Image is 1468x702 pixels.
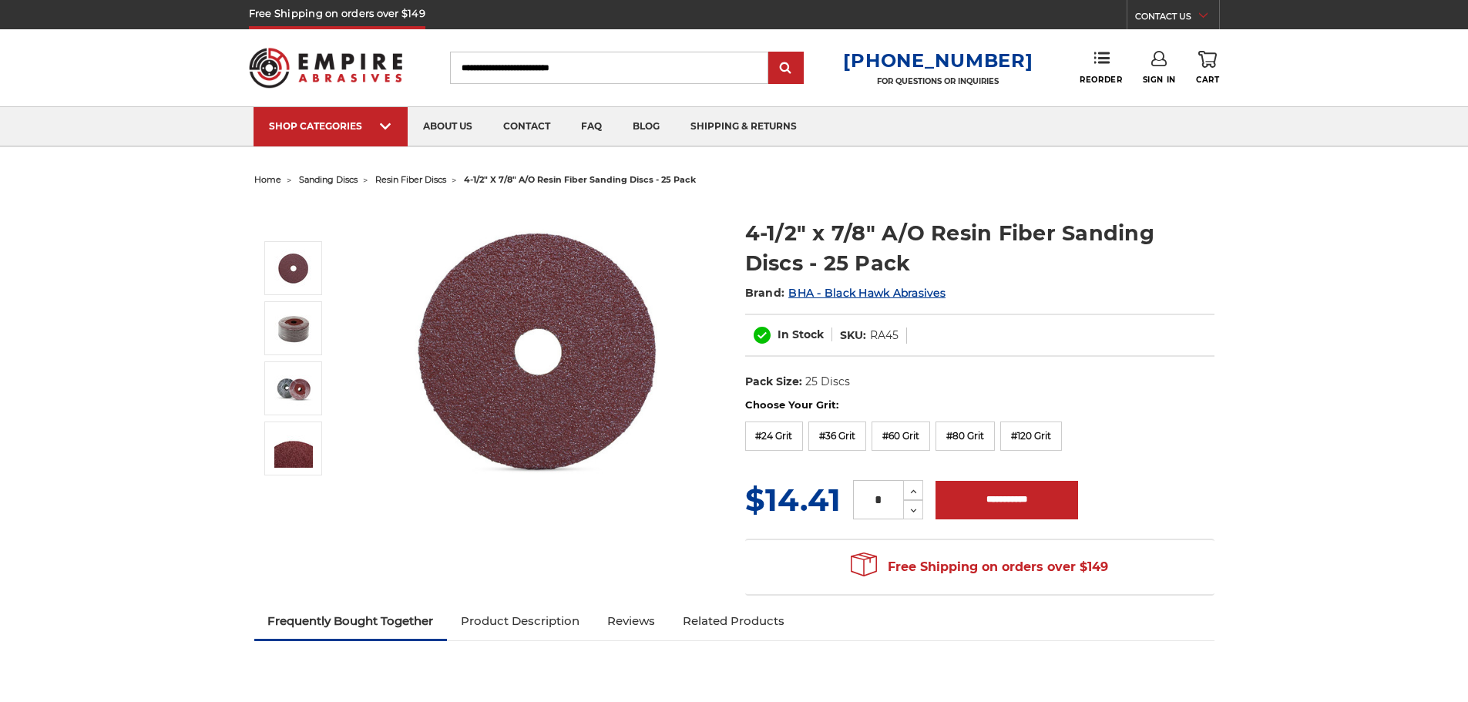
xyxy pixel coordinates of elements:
[675,107,812,146] a: shipping & returns
[745,481,841,519] span: $14.41
[745,374,802,390] dt: Pack Size:
[745,286,785,300] span: Brand:
[274,369,313,408] img: 4-1/2" x 7/8" A/O Resin Fiber Sanding Discs - 25 Pack
[778,327,824,341] span: In Stock
[447,604,593,638] a: Product Description
[843,49,1033,72] a: [PHONE_NUMBER]
[1196,51,1219,85] a: Cart
[1135,8,1219,29] a: CONTACT US
[274,309,313,348] img: 4-1/2" x 7/8" A/O Resin Fiber Sanding Discs - 25 Pack
[274,429,313,468] img: 4-1/2" x 7/8" A/O Resin Fiber Sanding Discs - 25 Pack
[669,604,798,638] a: Related Products
[805,374,850,390] dd: 25 Discs
[593,604,669,638] a: Reviews
[386,202,694,506] img: 4.5 inch resin fiber disc
[249,38,403,98] img: Empire Abrasives
[1080,51,1122,84] a: Reorder
[840,327,866,344] dt: SKU:
[299,174,358,185] a: sanding discs
[1080,75,1122,85] span: Reorder
[464,174,696,185] span: 4-1/2" x 7/8" a/o resin fiber sanding discs - 25 pack
[1143,75,1176,85] span: Sign In
[408,107,488,146] a: about us
[771,53,801,84] input: Submit
[870,327,899,344] dd: RA45
[254,604,448,638] a: Frequently Bought Together
[274,250,313,287] img: 4.5 inch resin fiber disc
[745,218,1214,278] h1: 4-1/2" x 7/8" A/O Resin Fiber Sanding Discs - 25 Pack
[843,76,1033,86] p: FOR QUESTIONS OR INQUIRIES
[269,120,392,132] div: SHOP CATEGORIES
[566,107,617,146] a: faq
[745,398,1214,413] label: Choose Your Grit:
[617,107,675,146] a: blog
[1196,75,1219,85] span: Cart
[375,174,446,185] a: resin fiber discs
[254,174,281,185] a: home
[851,552,1108,583] span: Free Shipping on orders over $149
[788,286,946,300] a: BHA - Black Hawk Abrasives
[488,107,566,146] a: contact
